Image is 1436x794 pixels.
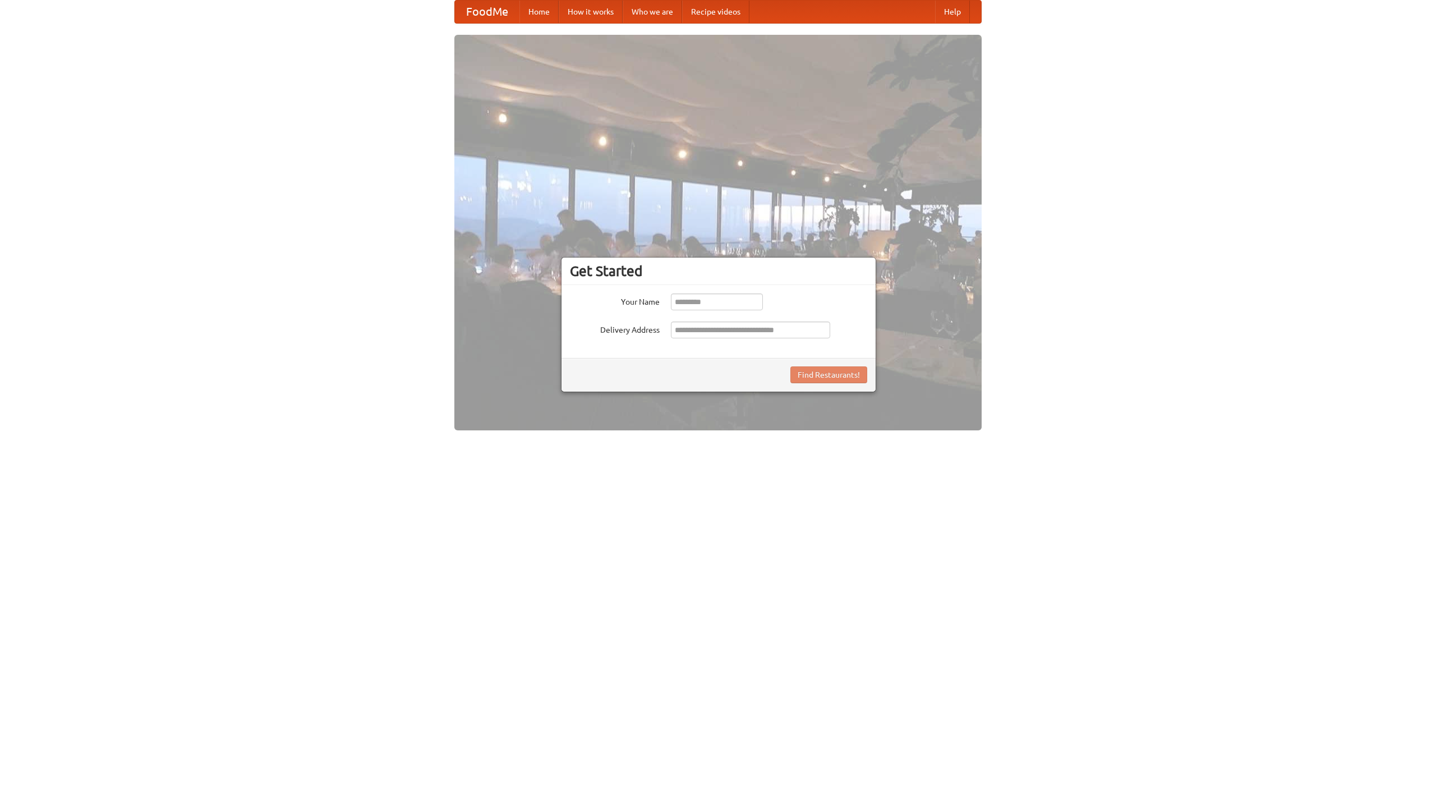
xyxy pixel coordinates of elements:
a: Help [935,1,970,23]
a: Home [519,1,559,23]
a: Recipe videos [682,1,749,23]
label: Your Name [570,293,660,307]
label: Delivery Address [570,322,660,336]
button: Find Restaurants! [790,366,867,383]
a: Who we are [623,1,682,23]
h3: Get Started [570,263,867,279]
a: FoodMe [455,1,519,23]
a: How it works [559,1,623,23]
